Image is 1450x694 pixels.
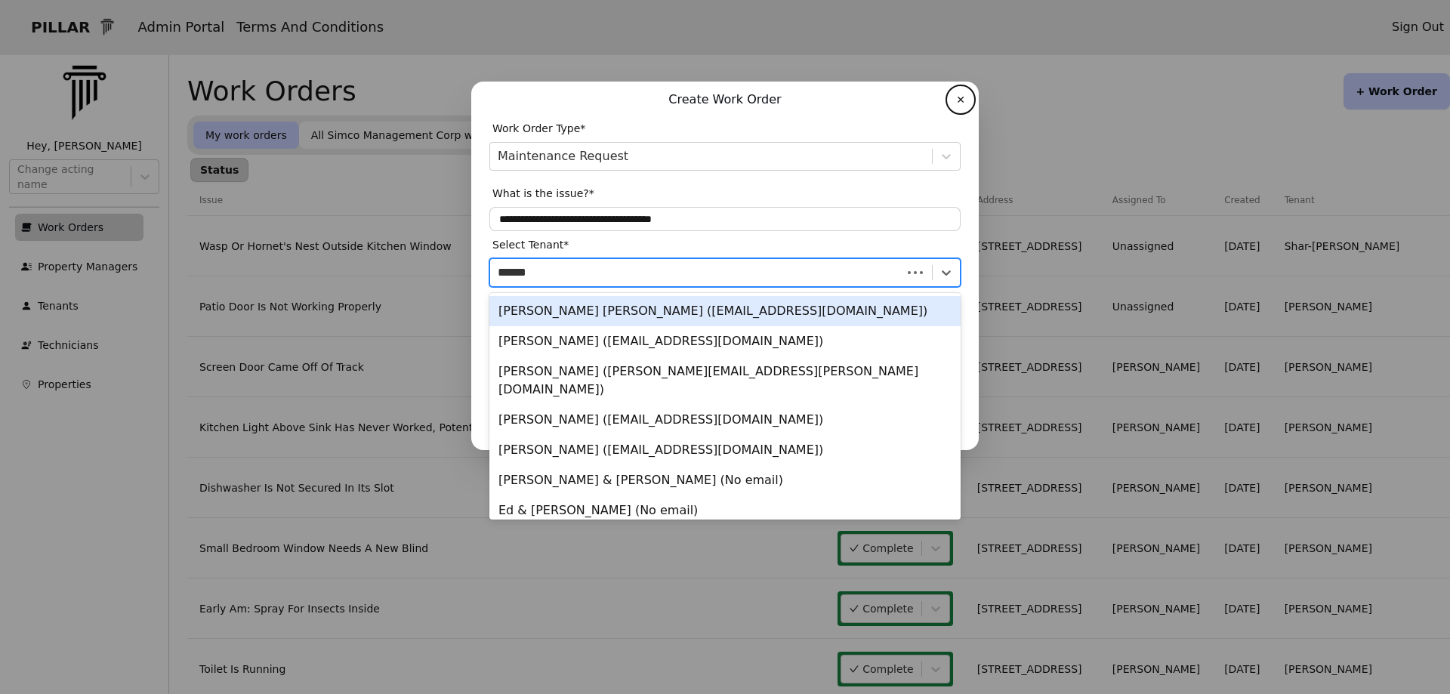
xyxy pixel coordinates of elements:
button: ✕ [949,88,973,112]
span: Select Tenant* [492,237,569,252]
div: [PERSON_NAME] ([PERSON_NAME][EMAIL_ADDRESS][PERSON_NAME][DOMAIN_NAME]) [489,356,961,405]
div: [PERSON_NAME] ([EMAIL_ADDRESS][DOMAIN_NAME]) [489,326,961,356]
div: Ed & [PERSON_NAME] (No email) [489,495,961,526]
span: Work Order Type* [492,121,585,136]
div: [PERSON_NAME] ([EMAIL_ADDRESS][DOMAIN_NAME]) [489,405,961,435]
div: [PERSON_NAME] & [PERSON_NAME] (No email) [489,465,961,495]
div: [PERSON_NAME] ([EMAIL_ADDRESS][DOMAIN_NAME]) [489,435,961,465]
div: [PERSON_NAME] [PERSON_NAME] ([EMAIL_ADDRESS][DOMAIN_NAME]) [489,296,961,326]
span: What is the issue?* [492,186,594,201]
p: Create Work Order [489,91,961,109]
